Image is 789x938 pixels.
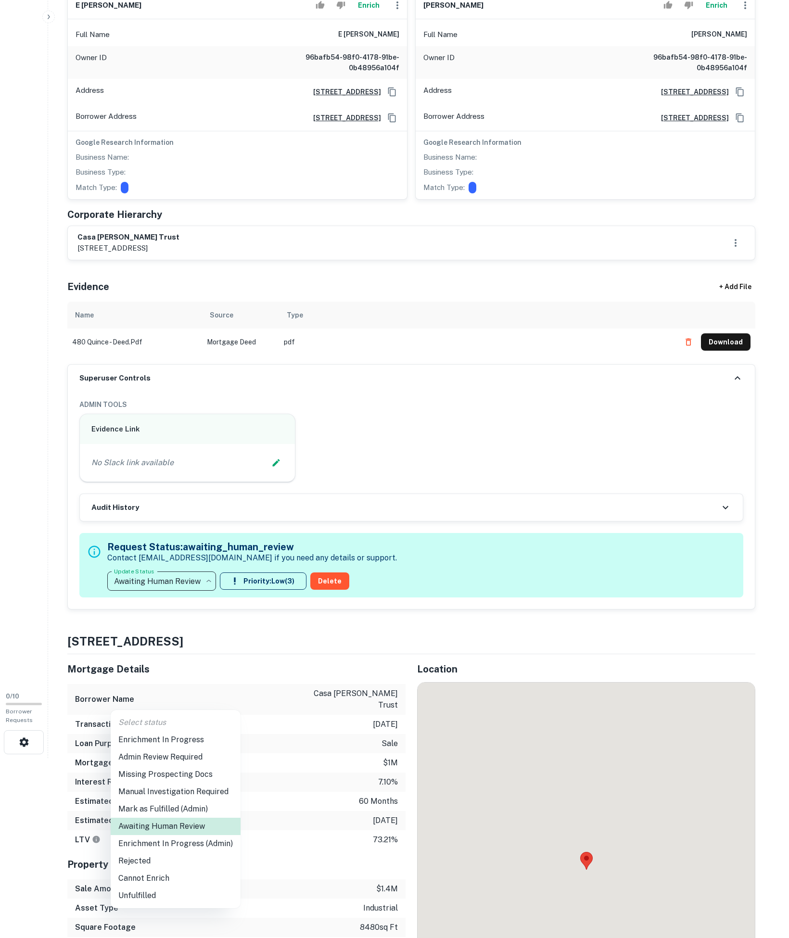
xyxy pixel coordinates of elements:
[111,835,241,852] li: Enrichment In Progress (Admin)
[111,766,241,783] li: Missing Prospecting Docs
[111,818,241,835] li: Awaiting Human Review
[111,783,241,800] li: Manual Investigation Required
[111,887,241,904] li: Unfulfilled
[111,731,241,748] li: Enrichment In Progress
[111,852,241,870] li: Rejected
[111,870,241,887] li: Cannot Enrich
[741,861,789,907] iframe: Chat Widget
[111,800,241,818] li: Mark as Fulfilled (Admin)
[111,748,241,766] li: Admin Review Required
